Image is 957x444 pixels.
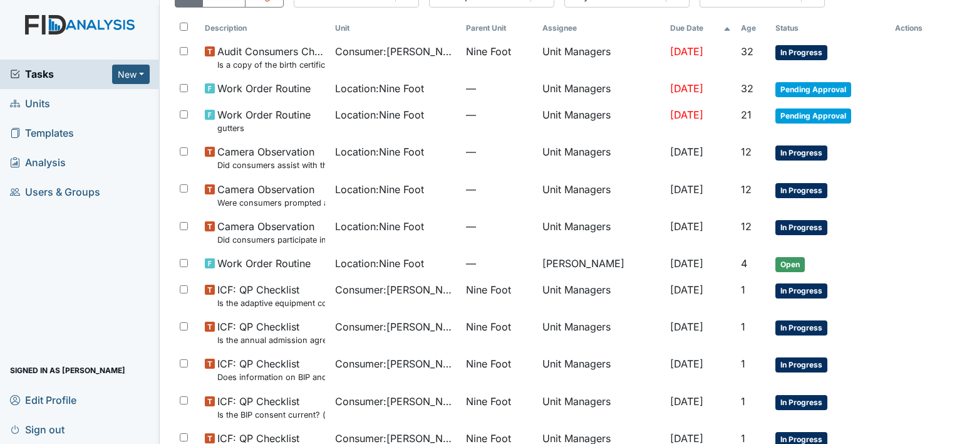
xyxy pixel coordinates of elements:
[741,320,745,333] span: 1
[670,45,703,58] span: [DATE]
[775,220,827,235] span: In Progress
[217,219,325,246] span: Camera Observation Did consumers participate in family style dining?
[775,357,827,373] span: In Progress
[670,108,703,121] span: [DATE]
[741,220,752,233] span: 12
[466,256,532,271] span: —
[217,334,325,346] small: Is the annual admission agreement current? (document the date in the comment section)
[112,65,150,84] button: New
[537,177,665,214] td: Unit Managers
[775,108,851,124] span: Pending Approval
[217,144,325,171] span: Camera Observation Did consumers assist with the clean up?
[670,145,703,158] span: [DATE]
[335,256,424,271] span: Location : Nine Foot
[335,356,455,371] span: Consumer : [PERSON_NAME]
[10,390,76,410] span: Edit Profile
[741,357,745,370] span: 1
[890,18,942,39] th: Actions
[217,371,325,383] small: Does information on BIP and consent match?
[741,108,752,121] span: 21
[537,139,665,176] td: Unit Managers
[741,145,752,158] span: 12
[217,81,311,96] span: Work Order Routine
[217,59,325,71] small: Is a copy of the birth certificate found in the file?
[217,44,325,71] span: Audit Consumers Charts Is a copy of the birth certificate found in the file?
[335,319,455,334] span: Consumer : [PERSON_NAME]
[775,320,827,336] span: In Progress
[670,320,703,333] span: [DATE]
[10,124,74,143] span: Templates
[217,297,325,309] small: Is the adaptive equipment consent current? (document the date in the comment section)
[10,420,65,439] span: Sign out
[741,395,745,408] span: 1
[330,18,460,39] th: Toggle SortBy
[741,82,753,95] span: 32
[335,394,455,409] span: Consumer : [PERSON_NAME]
[217,356,325,383] span: ICF: QP Checklist Does information on BIP and consent match?
[466,107,532,122] span: —
[10,182,100,202] span: Users & Groups
[466,356,511,371] span: Nine Foot
[335,282,455,297] span: Consumer : [PERSON_NAME]
[741,283,745,296] span: 1
[537,39,665,76] td: Unit Managers
[335,219,424,234] span: Location : Nine Foot
[741,45,753,58] span: 32
[466,81,532,96] span: —
[217,182,325,209] span: Camera Observation Were consumers prompted and/or assisted with washing their hands for meal prep?
[466,44,511,59] span: Nine Foot
[670,257,703,270] span: [DATE]
[741,183,752,196] span: 12
[537,251,665,277] td: [PERSON_NAME]
[466,182,532,197] span: —
[10,66,112,82] a: Tasks
[217,234,325,246] small: Did consumers participate in family style dining?
[736,18,771,39] th: Toggle SortBy
[217,107,311,134] span: Work Order Routine gutters
[670,357,703,370] span: [DATE]
[537,277,665,314] td: Unit Managers
[466,219,532,234] span: —
[537,76,665,102] td: Unit Managers
[775,145,827,161] span: In Progress
[537,314,665,351] td: Unit Managers
[217,256,311,271] span: Work Order Routine
[670,183,703,196] span: [DATE]
[537,214,665,251] td: Unit Managers
[217,394,325,421] span: ICF: QP Checklist Is the BIP consent current? (document the date, BIP number in the comment section)
[217,197,325,209] small: Were consumers prompted and/or assisted with washing their hands for meal prep?
[10,361,125,380] span: Signed in as [PERSON_NAME]
[537,102,665,139] td: Unit Managers
[665,18,736,39] th: Toggle SortBy
[335,182,424,197] span: Location : Nine Foot
[775,45,827,60] span: In Progress
[217,282,325,309] span: ICF: QP Checklist Is the adaptive equipment consent current? (document the date in the comment se...
[775,257,805,272] span: Open
[335,107,424,122] span: Location : Nine Foot
[466,319,511,334] span: Nine Foot
[770,18,889,39] th: Toggle SortBy
[335,144,424,159] span: Location : Nine Foot
[335,44,455,59] span: Consumer : [PERSON_NAME]
[537,351,665,388] td: Unit Managers
[466,144,532,159] span: —
[335,81,424,96] span: Location : Nine Foot
[217,159,325,171] small: Did consumers assist with the clean up?
[10,153,66,172] span: Analysis
[537,18,665,39] th: Assignee
[200,18,330,39] th: Toggle SortBy
[670,82,703,95] span: [DATE]
[466,282,511,297] span: Nine Foot
[537,389,665,426] td: Unit Managers
[217,319,325,346] span: ICF: QP Checklist Is the annual admission agreement current? (document the date in the comment se...
[741,257,747,270] span: 4
[217,122,311,134] small: gutters
[217,409,325,421] small: Is the BIP consent current? (document the date, BIP number in the comment section)
[466,394,511,409] span: Nine Foot
[775,82,851,97] span: Pending Approval
[775,183,827,198] span: In Progress
[670,395,703,408] span: [DATE]
[670,283,703,296] span: [DATE]
[180,23,188,31] input: Toggle All Rows Selected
